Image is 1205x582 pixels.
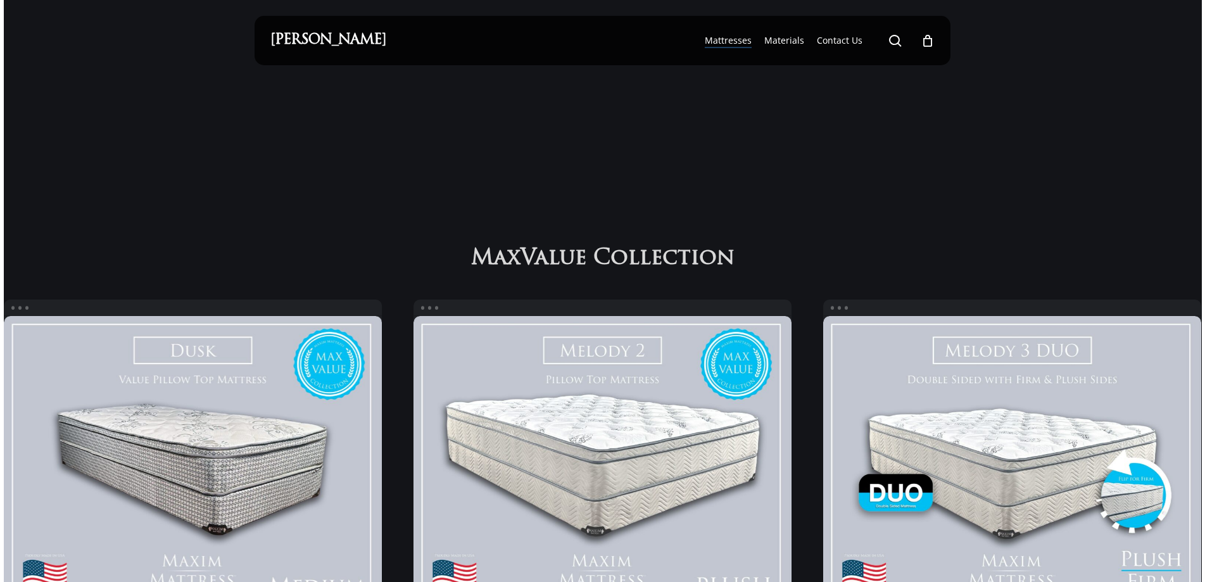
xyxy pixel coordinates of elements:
[471,246,586,272] span: MaxValue
[698,16,935,65] nav: Main Menu
[705,34,752,47] a: Mattresses
[764,34,804,47] a: Materials
[465,244,740,272] h2: MaxValue Collection
[764,34,804,46] span: Materials
[270,34,386,47] a: [PERSON_NAME]
[705,34,752,46] span: Mattresses
[921,34,935,47] a: Cart
[817,34,862,47] a: Contact Us
[593,246,735,272] span: Collection
[817,34,862,46] span: Contact Us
